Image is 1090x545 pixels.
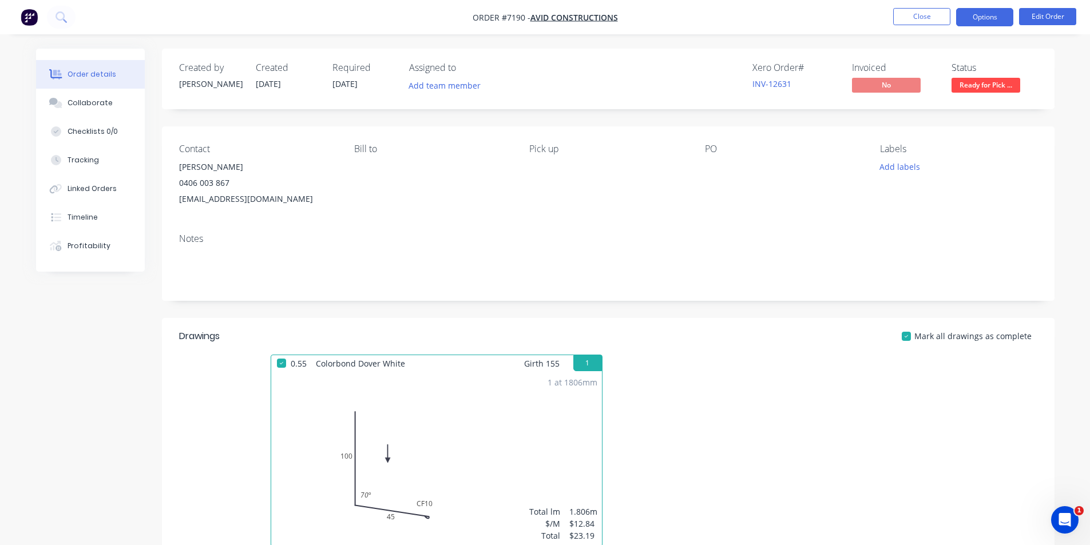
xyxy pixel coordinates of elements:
button: Timeline [36,203,145,232]
a: Avid Constructions [530,12,618,23]
span: Order #7190 - [473,12,530,23]
span: Colorbond Dover White [311,355,410,372]
span: 1 [1075,506,1084,515]
div: [PERSON_NAME]0406 003 867[EMAIL_ADDRESS][DOMAIN_NAME] [179,159,336,207]
div: [PERSON_NAME] [179,159,336,175]
div: Total lm [529,506,560,518]
div: Timeline [68,212,98,222]
span: [DATE] [256,78,281,89]
div: $23.19 [569,530,597,542]
button: Profitability [36,232,145,260]
button: Close [893,8,950,25]
iframe: Intercom live chat [1051,506,1079,534]
div: Assigned to [409,62,524,73]
div: Order details [68,69,116,79]
div: Notes [179,233,1037,244]
span: Girth 155 [524,355,560,372]
div: $12.84 [569,518,597,530]
button: Tracking [36,146,145,174]
img: Factory [21,9,38,26]
button: Add team member [402,78,486,93]
a: INV-12631 [752,78,791,89]
span: Mark all drawings as complete [914,330,1032,342]
span: [DATE] [332,78,358,89]
div: Created by [179,62,242,73]
div: Labels [880,144,1037,154]
button: Order details [36,60,145,89]
div: Xero Order # [752,62,838,73]
button: Edit Order [1019,8,1076,25]
div: Linked Orders [68,184,117,194]
div: Tracking [68,155,99,165]
button: Checklists 0/0 [36,117,145,146]
div: Status [952,62,1037,73]
div: Profitability [68,241,110,251]
div: Required [332,62,395,73]
button: Ready for Pick ... [952,78,1020,95]
div: 1.806m [569,506,597,518]
div: 1 at 1806mm [548,376,597,388]
div: Bill to [354,144,511,154]
div: Checklists 0/0 [68,126,118,137]
div: Collaborate [68,98,113,108]
button: Collaborate [36,89,145,117]
span: 0.55 [286,355,311,372]
div: Contact [179,144,336,154]
div: [EMAIL_ADDRESS][DOMAIN_NAME] [179,191,336,207]
div: Pick up [529,144,686,154]
div: Created [256,62,319,73]
button: Add team member [409,78,487,93]
button: Add labels [874,159,926,174]
button: Options [956,8,1013,26]
span: Ready for Pick ... [952,78,1020,92]
div: 0406 003 867 [179,175,336,191]
span: No [852,78,921,92]
div: Invoiced [852,62,938,73]
div: Drawings [179,329,220,343]
button: Linked Orders [36,174,145,203]
div: Total [529,530,560,542]
button: 1 [573,355,602,371]
div: [PERSON_NAME] [179,78,242,90]
div: PO [705,144,862,154]
div: $/M [529,518,560,530]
